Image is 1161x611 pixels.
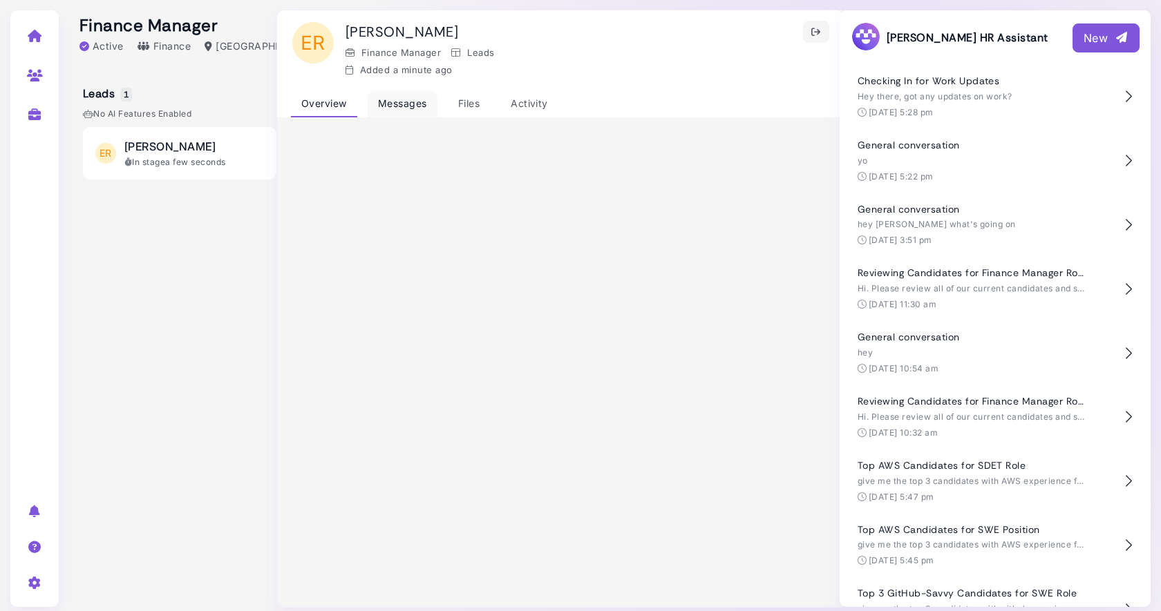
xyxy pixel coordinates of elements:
[83,108,191,120] span: No AI Features enabled
[858,331,1086,343] h4: General conversation
[851,193,1140,258] button: General conversation hey [PERSON_NAME] what's going on [DATE] 3:51 pm
[83,127,276,180] button: ER [PERSON_NAME] In stagea few seconds
[851,129,1140,193] button: General conversation yo [DATE] 5:22 pm
[79,16,431,36] h2: Finance Manager
[858,75,1086,87] h4: Checking In for Work Updates
[858,460,1086,472] h4: Top AWS Candidates for SDET Role
[869,171,934,182] time: [DATE] 5:22 pm
[500,90,558,117] div: Activity
[858,204,1086,215] h4: General conversation
[869,107,934,117] time: [DATE] 5:28 pm
[393,64,453,75] time: Sep 09, 2025
[858,139,1086,151] h4: General conversation
[851,514,1140,578] button: Top AWS Candidates for SWE Position give me the top 3 candidates with AWS experience for the SWE ...
[858,91,1012,101] span: Hey there, got any updates on work?
[346,23,458,40] h1: [PERSON_NAME]
[869,427,938,438] time: [DATE] 10:32 am
[858,347,873,358] span: hey
[138,39,191,53] div: Finance
[858,219,1016,229] span: hey [PERSON_NAME] what's going on
[1073,23,1140,52] button: New
[124,156,265,168] div: In stage a few seconds
[95,143,116,164] span: ER
[346,64,453,77] div: Added
[1084,30,1129,46] div: New
[858,267,1086,279] h4: Reviewing Candidates for Finance Manager Role
[869,235,932,245] time: [DATE] 3:51 pm
[368,90,437,117] div: Messages
[869,492,934,502] time: [DATE] 5:47 pm
[346,46,441,60] div: Finance Manager
[851,449,1140,514] button: Top AWS Candidates for SDET Role give me the top 3 candidates with AWS experience for the SDET jo...
[858,155,868,166] span: yo
[851,321,1140,385] button: General conversation hey [DATE] 10:54 am
[205,39,431,53] div: [GEOGRAPHIC_DATA], [GEOGRAPHIC_DATA]
[851,257,1140,321] button: Reviewing Candidates for Finance Manager Role Hi. Please review all of our current candidates and...
[124,138,216,155] span: [PERSON_NAME]
[851,65,1140,129] button: Checking In for Work Updates Hey there, got any updates on work? [DATE] 5:28 pm
[451,46,494,60] div: Leads
[291,90,357,117] div: Overview
[83,87,130,100] h5: Leads
[851,21,1048,54] h3: [PERSON_NAME] HR Assistant
[120,88,132,101] span: 1
[869,299,936,309] time: [DATE] 11:30 am
[858,524,1086,536] h4: Top AWS Candidates for SWE Position
[869,555,934,565] time: [DATE] 5:45 pm
[448,90,490,117] div: Files
[858,588,1086,599] h4: Top 3 GitHub-Savvy Candidates for SWE Role
[869,363,938,374] time: [DATE] 10:54 am
[851,385,1140,449] button: Reviewing Candidates for Finance Manager Role Hi. Please review all of our current candidates and...
[292,22,334,64] span: ER
[858,396,1086,407] h4: Reviewing Candidates for Finance Manager Role
[79,39,124,53] div: Active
